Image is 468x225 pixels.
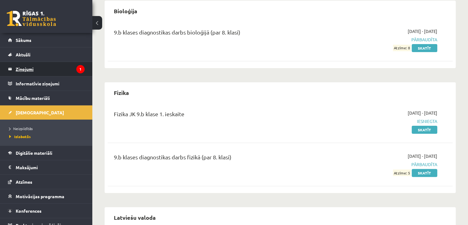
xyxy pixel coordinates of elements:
a: Informatīvie ziņojumi [8,76,85,91]
span: [DEMOGRAPHIC_DATA] [16,110,64,115]
i: 1 [76,65,85,73]
div: 9.b klases diagnostikas darbs bioloģijā (par 8. klasi) [114,28,326,39]
a: Skatīt [412,126,437,134]
a: Digitālie materiāli [8,146,85,160]
span: Neizpildītās [9,126,33,131]
span: Iesniegta [336,118,437,125]
a: Skatīt [412,169,437,177]
span: Mācību materiāli [16,95,50,101]
a: Sākums [8,33,85,47]
a: Atzīmes [8,175,85,189]
legend: Informatīvie ziņojumi [16,76,85,91]
a: Motivācijas programma [8,189,85,203]
span: [DATE] - [DATE] [408,28,437,35]
span: Sākums [16,37,31,43]
a: Izlabotās [9,134,86,139]
a: Mācību materiāli [8,91,85,105]
span: Izlabotās [9,134,31,139]
span: [DATE] - [DATE] [408,110,437,116]
h2: Fizika [108,85,135,100]
legend: Ziņojumi [16,62,85,76]
a: Skatīt [412,44,437,52]
span: Motivācijas programma [16,194,64,199]
h2: Latviešu valoda [108,210,162,225]
h2: Bioloģija [108,4,143,18]
a: Neizpildītās [9,126,86,131]
span: Atzīme: 5 [393,170,411,176]
a: Aktuāli [8,47,85,62]
span: Atzīmes [16,179,32,185]
span: Aktuāli [16,52,30,57]
span: Digitālie materiāli [16,150,52,156]
span: Pārbaudīta [336,161,437,168]
div: 9.b klases diagnostikas darbs fizikā (par 8. klasi) [114,153,326,164]
span: Pārbaudīta [336,36,437,43]
span: Atzīme: 8 [393,45,411,51]
a: Konferences [8,204,85,218]
span: [DATE] - [DATE] [408,153,437,159]
span: Konferences [16,208,42,214]
legend: Maksājumi [16,160,85,174]
a: Rīgas 1. Tālmācības vidusskola [7,11,56,26]
a: [DEMOGRAPHIC_DATA] [8,105,85,120]
a: Ziņojumi1 [8,62,85,76]
a: Maksājumi [8,160,85,174]
div: Fizika JK 9.b klase 1. ieskaite [114,110,326,121]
